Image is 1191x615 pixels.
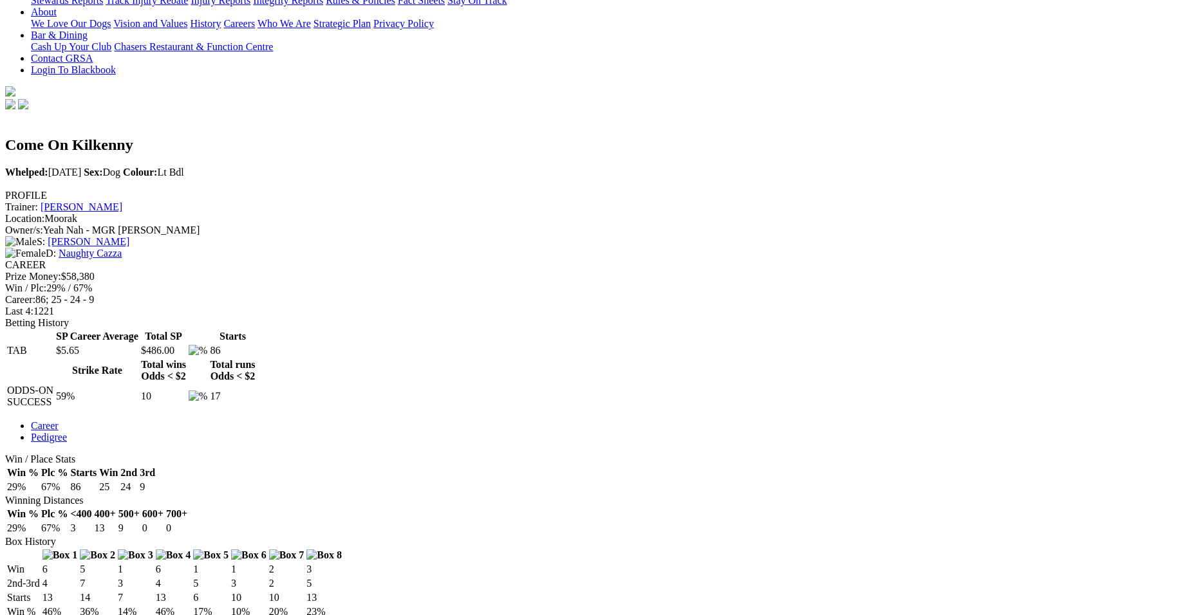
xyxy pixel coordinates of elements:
[6,508,39,520] th: Win %
[6,384,54,408] td: ODDS-ON SUCCESS
[140,330,187,343] th: Total SP
[31,41,1186,53] div: Bar & Dining
[142,508,164,520] th: 600+
[155,563,192,576] td: 6
[31,53,93,64] a: Contact GRSA
[118,508,140,520] th: 500+
[140,358,187,383] th: Total wins Odds < $2
[5,306,33,317] span: Last 4:
[192,563,229,576] td: 1
[94,508,117,520] th: 400+
[5,225,1186,236] div: Yeah Nah - MGR [PERSON_NAME]
[5,167,48,178] b: Whelped:
[314,18,371,29] a: Strategic Plan
[230,591,267,604] td: 10
[5,536,1186,547] div: Box History
[230,563,267,576] td: 1
[5,190,1186,201] div: PROFILE
[5,282,46,293] span: Win / Plc:
[373,18,434,29] a: Privacy Policy
[59,248,122,259] a: Naughty Cazza
[142,522,164,535] td: 0
[41,201,122,212] a: [PERSON_NAME]
[120,466,138,479] th: 2nd
[306,549,342,561] img: Box 8
[6,591,41,604] td: Starts
[5,454,1186,465] div: Win / Place Stats
[48,236,129,247] a: [PERSON_NAME]
[41,466,68,479] th: Plc %
[18,99,28,109] img: twitter.svg
[31,6,57,17] a: About
[6,577,41,590] td: 2nd-3rd
[55,344,139,357] td: $5.65
[6,563,41,576] td: Win
[5,236,37,248] img: Male
[190,18,221,29] a: History
[42,563,79,576] td: 6
[5,213,44,224] span: Location:
[123,167,184,178] span: Lt Bdl
[139,481,156,493] td: 9
[268,577,305,590] td: 2
[6,344,54,357] td: TAB
[5,236,45,247] span: S:
[5,201,38,212] span: Trainer:
[31,432,67,443] a: Pedigree
[84,167,120,178] span: Dog
[42,591,79,604] td: 13
[5,306,1186,317] div: 1221
[31,30,88,41] a: Bar & Dining
[31,420,59,431] a: Career
[269,549,305,561] img: Box 7
[189,390,207,402] img: %
[41,481,68,493] td: 67%
[209,330,256,343] th: Starts
[5,225,43,235] span: Owner/s:
[258,18,311,29] a: Who We Are
[6,466,39,479] th: Win %
[165,522,188,535] td: 0
[31,18,111,29] a: We Love Our Dogs
[70,481,97,493] td: 86
[84,167,102,178] b: Sex:
[231,549,267,561] img: Box 6
[223,18,255,29] a: Careers
[80,549,115,561] img: Box 2
[140,384,187,408] td: 10
[192,591,229,604] td: 6
[6,481,39,493] td: 29%
[155,577,192,590] td: 4
[41,508,68,520] th: Plc %
[79,577,116,590] td: 7
[117,577,154,590] td: 3
[79,591,116,604] td: 14
[140,344,187,357] td: $486.00
[70,466,97,479] th: Starts
[113,18,187,29] a: Vision and Values
[189,345,207,356] img: %
[41,522,68,535] td: 67%
[117,563,154,576] td: 1
[5,495,1186,506] div: Winning Distances
[118,549,153,561] img: Box 3
[114,41,273,52] a: Chasers Restaurant & Function Centre
[120,481,138,493] td: 24
[5,99,15,109] img: facebook.svg
[98,481,118,493] td: 25
[165,508,188,520] th: 700+
[5,282,1186,294] div: 29% / 67%
[155,591,192,604] td: 13
[5,271,61,282] span: Prize Money:
[94,522,117,535] td: 13
[5,248,56,259] span: D:
[192,577,229,590] td: 5
[55,358,139,383] th: Strike Rate
[118,522,140,535] td: 9
[230,577,267,590] td: 3
[5,271,1186,282] div: $58,380
[117,591,154,604] td: 7
[5,86,15,96] img: logo-grsa-white.png
[306,591,342,604] td: 13
[306,577,342,590] td: 5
